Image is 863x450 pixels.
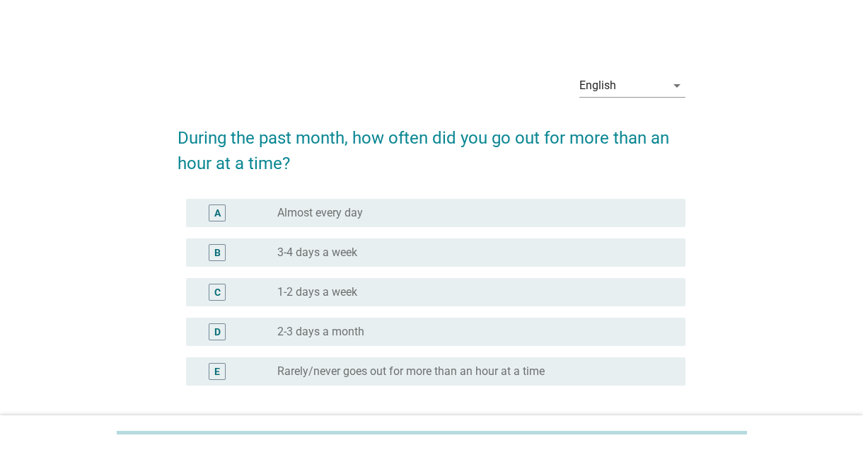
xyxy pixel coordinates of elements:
[214,364,220,379] div: E
[277,246,357,260] label: 3-4 days a week
[214,245,221,260] div: B
[277,206,363,220] label: Almost every day
[214,284,221,299] div: C
[277,364,545,379] label: Rarely/never goes out for more than an hour at a time
[579,79,616,92] div: English
[277,325,364,339] label: 2-3 days a month
[277,285,357,299] label: 1-2 days a week
[214,205,221,220] div: A
[214,324,221,339] div: D
[178,111,685,176] h2: During the past month, how often did you go out for more than an hour at a time?
[668,77,685,94] i: arrow_drop_down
